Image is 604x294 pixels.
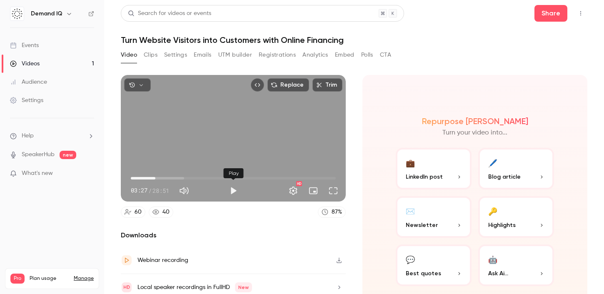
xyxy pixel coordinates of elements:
button: Turn on miniplayer [305,182,322,199]
button: Share [534,5,567,22]
div: ✉️ [406,204,415,217]
iframe: Noticeable Trigger [84,170,94,177]
div: HD [296,181,302,186]
button: ✉️Newsletter [396,196,472,238]
button: Clips [144,48,157,62]
div: 60 [135,208,142,217]
div: 03:27 [131,186,169,195]
h2: Downloads [121,230,346,240]
span: new [60,151,76,159]
div: 💬 [406,253,415,266]
h2: Repurpose [PERSON_NAME] [422,116,528,126]
span: Pro [10,274,25,284]
button: Emails [194,48,211,62]
div: Local speaker recordings in FullHD [137,282,252,292]
button: 🖊️Blog article [478,148,554,189]
span: Plan usage [30,275,69,282]
div: Settings [10,96,43,105]
div: 💼 [406,156,415,169]
button: 🤖Ask Ai... [478,244,554,286]
button: Embed [335,48,354,62]
span: / [148,186,152,195]
button: Settings [285,182,302,199]
button: CTA [380,48,391,62]
span: New [235,282,252,292]
a: 87% [318,207,346,218]
button: Trim [312,78,342,92]
h1: Turn Website Visitors into Customers with Online Financing [121,35,587,45]
span: Blog article [488,172,521,181]
a: Manage [74,275,94,282]
div: 87 % [332,208,342,217]
span: Highlights [488,221,516,229]
button: Polls [361,48,373,62]
button: Settings [164,48,187,62]
button: Registrations [259,48,296,62]
button: Top Bar Actions [574,7,587,20]
button: Mute [176,182,192,199]
button: UTM builder [218,48,252,62]
li: help-dropdown-opener [10,132,94,140]
h6: Demand IQ [31,10,62,18]
button: Video [121,48,137,62]
div: Audience [10,78,47,86]
button: 💼LinkedIn post [396,148,472,189]
span: Best quotes [406,269,441,278]
div: 40 [162,208,170,217]
button: Embed video [251,78,264,92]
span: LinkedIn post [406,172,443,181]
span: Newsletter [406,221,438,229]
span: Ask Ai... [488,269,508,278]
div: Search for videos or events [128,9,211,18]
div: 🔑 [488,204,497,217]
button: 💬Best quotes [396,244,472,286]
button: Play [225,182,242,199]
button: Analytics [302,48,328,62]
div: Webinar recording [137,255,188,265]
button: 🔑Highlights [478,196,554,238]
img: Demand IQ [10,7,24,20]
div: Videos [10,60,40,68]
button: Replace [267,78,309,92]
span: What's new [22,169,53,178]
div: 🖊️ [488,156,497,169]
a: SpeakerHub [22,150,55,159]
span: 28:51 [152,186,169,195]
span: 03:27 [131,186,147,195]
div: Events [10,41,39,50]
a: 40 [149,207,173,218]
span: Help [22,132,34,140]
div: 🤖 [488,253,497,266]
a: 60 [121,207,145,218]
p: Turn your video into... [442,128,507,138]
button: Full screen [325,182,342,199]
div: Play [224,168,244,178]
